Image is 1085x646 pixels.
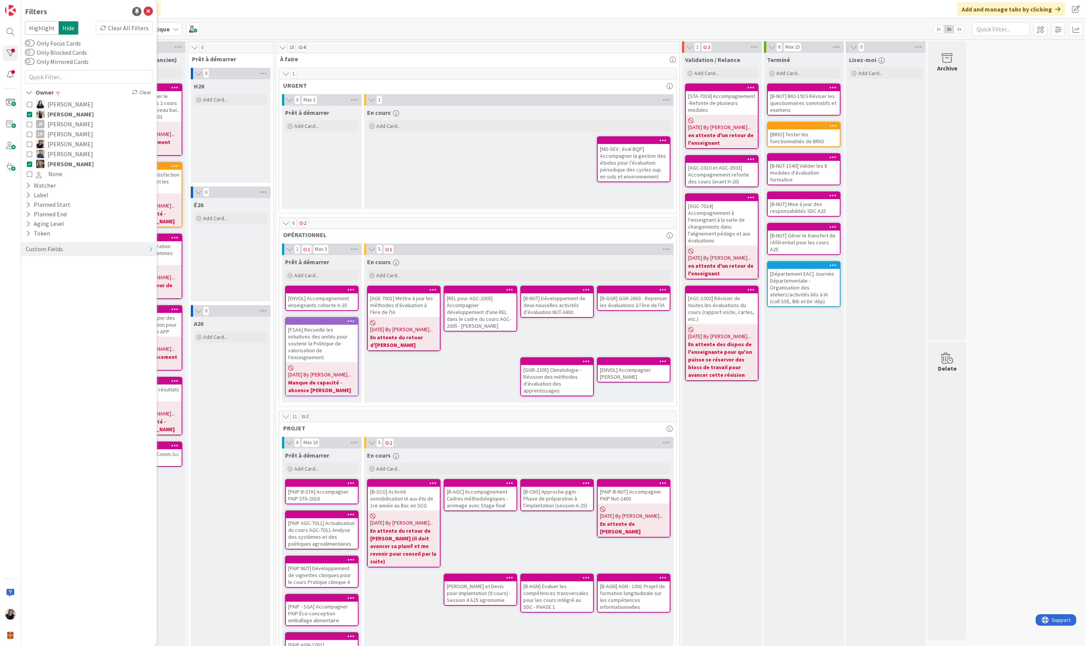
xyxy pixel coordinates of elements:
[203,334,228,340] span: Add Card...
[286,318,358,362] div: [FSAA] Recueillir les initiatives des unités pour soutenir la Politique de valorisation de l'ense...
[27,109,151,119] button: GC [PERSON_NAME]
[444,574,516,605] div: [PERSON_NAME] et Devis pour implantation (9 cours) - Session 4 A25 agronomie
[286,487,358,504] div: [PAIP B-STA] Accompagner PAIP STA-2018
[600,512,663,520] span: [DATE] By [PERSON_NAME]...
[48,119,93,129] span: [PERSON_NAME]
[5,5,16,16] img: Visit kanbanzone.com
[367,451,391,459] span: En cours
[203,215,228,222] span: Add Card...
[598,137,670,182] div: [MD-SEV : éval BQP] Accompagner la gestion des études pour l’évaluation périodique des cycles sup...
[768,192,840,216] div: [B-NUT] Mise à jour des responsabilités SDC A25
[25,49,34,56] button: Only Blocked Cards
[686,293,758,324] div: [AGC-1002] Révisier de toutes les évaluations du cours (rapport visite, cartes, etc.)
[25,57,89,66] label: Only Mirrored Cards
[16,1,35,10] span: Support
[368,480,440,510] div: [B-SCG] Activité sensibilisation IA aux étu de 1re année au Bac en SCG
[521,480,593,510] div: [B-CNS] Approche-pgm - Phase de préparation à l'implantation (session A-25)
[203,188,209,197] span: 0
[194,320,203,327] span: A26
[597,357,670,383] a: [ENVOL] Accompagner [PERSON_NAME]
[25,190,49,200] div: Label
[36,110,44,118] img: GC
[938,364,957,373] div: Delete
[285,556,359,588] a: [PAIP NUT] Développement de vignettes cliniques pour le cours Pratique clinique 4
[767,261,841,307] a: [Département EAC] Journée Départementale - Organisation des ateliers/activités liés à IA (coll SS...
[600,520,667,535] b: En attente de [PERSON_NAME]
[25,88,54,97] div: Owner
[27,119,151,129] button: JF [PERSON_NAME]
[598,365,670,382] div: [ENVOL] Accompagner [PERSON_NAME]
[36,160,44,168] img: SP
[286,602,358,625] div: [PAIP - SGA] Accompagner PAIP Éco-conception emballage alimentaire
[688,262,756,277] b: en attente d'un retour de l'enseignant
[368,487,440,510] div: [B-SCG] Activité sensibilisation IA aux étu de 1re année au Bac en SCG
[597,286,670,311] a: [B-GGR] GGR-2603 - Repenser les évaluations à l'ère de l'IA
[685,286,759,381] a: [AGC-1002] Révisier de toutes les évaluations du cours (rapport visite, cartes, etc.)[DATE] By [P...
[685,193,759,280] a: [AGC-7024] Accompagnement à l'enseignant à la suite de changements dans l'alignement pédago et au...
[768,84,840,115] div: [B-NUT] BIO-1915 Réviser les questionnaires sommatifs et examens
[194,82,204,90] span: H26
[367,286,441,351] a: [AGE 7001] Mettre à jour les méthodes d'évaluation à l'ère de l'IA[DATE] By [PERSON_NAME]...En at...
[598,581,670,612] div: [B-AGN] AGN - 1001 Projet de formation longitudinale sur les compétences informationnelles
[376,245,382,254] span: 5
[25,244,64,254] div: Custom Fields
[521,581,593,612] div: [B-AGN] Évaluer les compétences transversales pour les cours intégré au SDC - PHASE 1
[27,149,151,159] button: MW [PERSON_NAME]
[302,245,312,254] span: 1
[285,317,359,396] a: [FSAA] Recueillir les initiatives des unités pour soutenir la Politique de valorisation de l'ense...
[203,69,209,78] span: 0
[598,574,670,612] div: [B-AGN] AGN - 1001 Projet de formation longitudinale sur les compétences informationnelles
[598,286,670,310] div: [B-GGR] GGR-2603 - Repenser les évaluations à l'ère de l'IA
[688,332,751,340] span: [DATE] By [PERSON_NAME]...
[597,136,670,182] a: [MD-SEV : éval BQP] Accompagner la gestion des études pour l’évaluation périodique des cycles sup...
[767,122,841,147] a: [BRIO] Tester les fonctionnalités de BRIO
[937,64,957,73] div: Archive
[376,95,382,105] span: 1
[768,161,840,185] div: [B-NUT-1540] Valider les 8 modules d'évaluation formative
[686,286,758,324] div: [AGC-1002] Révisier de toutes les évaluations du cours (rapport visite, cartes, etc.)
[48,109,94,119] span: [PERSON_NAME]
[767,56,790,64] span: Terminé
[294,438,300,447] span: 6
[768,199,840,216] div: [B-NUT] Mise à jour des responsabilités SDC A25
[290,412,299,421] span: 11
[768,91,840,115] div: [B-NUT] BIO-1915 Réviser les questionnaires sommatifs et examens
[384,245,394,254] span: 1
[300,412,310,421] span: 2
[520,357,594,396] a: [GGR-2305] Climatologie - Révision des méthodes d'évaluation des apprentissages
[48,169,62,179] span: None
[367,109,391,116] span: En cours
[48,129,93,139] span: [PERSON_NAME]
[521,358,593,396] div: [GGR-2305] Climatologie - Révision des méthodes d'évaluation des apprentissages
[521,574,593,612] div: [B-AGN] Évaluer les compétences transversales pour les cours intégré au SDC - PHASE 1
[5,609,16,620] img: MB
[25,181,57,190] div: Watcher
[36,130,44,138] div: LH
[686,163,758,186] div: [AGC-1010 et AGC-3503] Accompagnement refonte des cours (avant H-26)
[286,518,358,549] div: [PAIP AGC-7011] Actualisation du cours AGC-7011 Analyse des systèmes et des politiques agroalimen...
[767,223,841,255] a: [B-NUT] Gérer le transfert de référentiel pour les cours A25
[27,139,151,149] button: MB [PERSON_NAME]
[444,286,516,331] div: [REL pour AGC-2005] Accompagner développement d'une REL dans le cadre du cours AGC-2005 - [PERSON...
[286,293,358,310] div: [ENVOL] Accompagnement enseignants cohorte A-25
[444,480,516,510] div: [B-AGC] Accompagnement Cadres méthodologiques - arrimage avec Stage final
[285,510,359,550] a: [PAIP AGC-7011] Actualisation du cours AGC-7011 Analyse des systèmes et des politiques agroalimen...
[444,293,516,331] div: [REL pour AGC-2005] Accompagner développement d'une REL dans le cadre du cours AGC-2005 - [PERSON...
[370,519,433,527] span: [DATE] By [PERSON_NAME]...
[315,247,327,251] div: Max 3
[36,150,44,158] img: MW
[25,229,51,238] div: Token
[294,123,319,129] span: Add Card...
[701,43,712,52] span: 3
[694,43,700,52] span: 1
[285,479,359,504] a: [PAIP B-STA] Accompagner PAIP STA-2018
[131,88,153,97] div: Clear
[27,99,151,109] button: GB [PERSON_NAME]
[858,43,864,52] span: 0
[686,91,758,115] div: [STA-7016] Accompagnement -Refonte de plusieurs modules
[376,123,401,129] span: Add Card...
[597,479,670,538] a: [PAIP-B-NUT] Accompagner PAIP Nut-2400[DATE] By [PERSON_NAME]...En attente de [PERSON_NAME]
[521,286,593,317] div: [B-NUT] Développement de deux nouvelles activités d'évaluation NUT-3400
[192,55,264,63] span: Prêt à démarrer
[768,224,840,254] div: [B-NUT] Gérer le transfert de référentiel pour les cours A25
